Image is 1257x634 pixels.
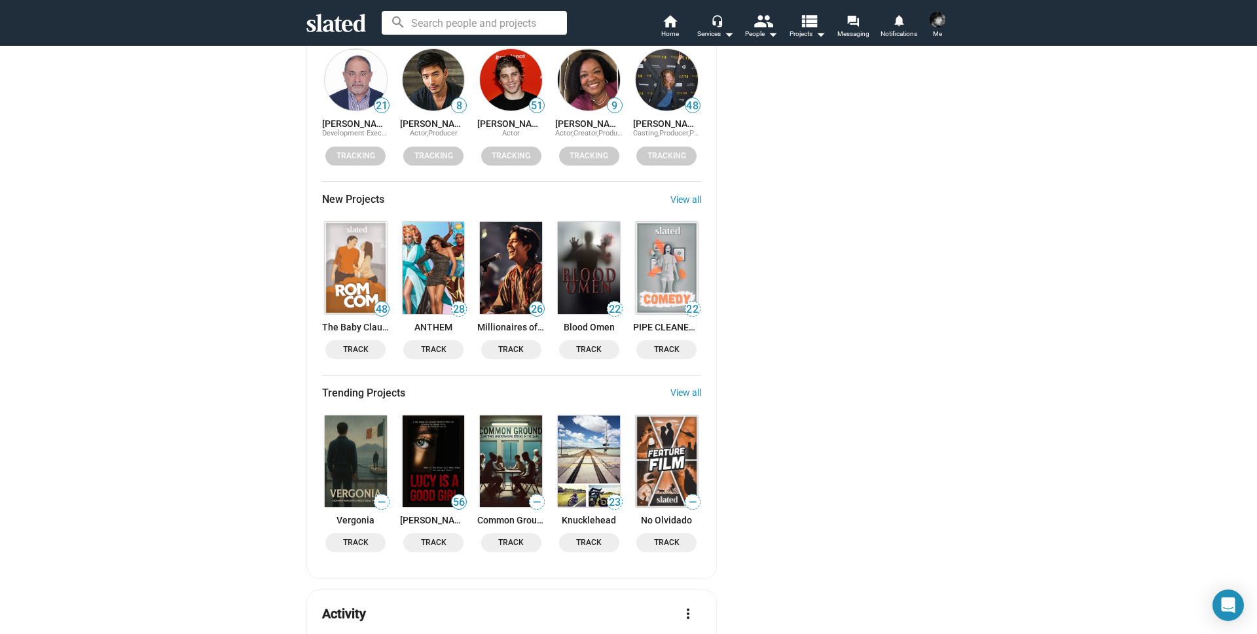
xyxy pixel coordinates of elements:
[680,606,696,622] mat-icon: more_vert
[711,14,723,26] mat-icon: headset_mic
[481,147,541,166] button: Tracking
[930,12,945,27] img: Carmine Pisano
[555,413,623,510] a: Knucklehead
[555,322,623,332] a: Blood Omen
[693,13,738,42] button: Services
[322,515,390,525] a: Vergonia
[636,49,698,111] img: Karri Miles
[325,533,386,552] button: Track
[322,386,405,400] span: Trending Projects
[374,99,389,113] span: 21
[452,496,466,509] span: 56
[847,14,859,27] mat-icon: forum
[633,515,701,525] a: No Olvidado
[661,26,679,42] span: Home
[738,13,784,42] button: People
[403,340,464,359] button: Track
[633,118,701,129] a: [PERSON_NAME]
[410,129,428,137] span: Actor,
[633,129,659,137] span: Casting,
[333,149,378,163] span: Tracking
[812,26,828,42] mat-icon: arrow_drop_down
[400,413,467,510] a: Lucy Is A Good Girl
[452,303,466,316] span: 28
[1212,590,1244,621] div: Open Intercom Messenger
[765,26,780,42] mat-icon: arrow_drop_down
[325,222,387,313] img: The Baby Clause
[477,413,545,510] a: Common Ground
[644,536,689,550] span: Track
[403,147,464,166] button: Tracking
[374,496,389,508] span: —
[489,343,534,357] span: Track
[636,533,697,552] button: Track
[644,149,689,163] span: Tracking
[322,413,390,510] a: Vergonia
[662,13,678,29] mat-icon: home
[636,147,697,166] button: Tracking
[608,496,622,509] span: 23
[530,99,544,113] span: 51
[837,26,869,42] span: Messaging
[697,26,734,42] div: Services
[489,536,534,550] span: Track
[322,129,399,137] span: Development Executive,
[322,322,390,332] a: The Baby Clause
[644,343,689,357] span: Track
[685,496,700,508] span: —
[322,192,384,206] span: New Projects
[428,129,458,137] span: Producer
[881,26,917,42] span: Notifications
[374,303,389,316] span: 48
[555,219,623,316] a: Blood Omen
[555,118,623,129] a: [PERSON_NAME]
[567,343,611,357] span: Track
[598,129,628,137] span: Producer,
[685,99,700,113] span: 48
[559,533,619,552] button: Track
[799,11,818,30] mat-icon: view_list
[477,322,545,332] a: Millionaires of Love - The Raga of the Dunes
[530,303,544,316] span: 26
[745,26,778,42] div: People
[559,147,619,166] button: Tracking
[647,13,693,42] a: Home
[633,413,701,510] a: No Olvidado
[670,387,701,398] a: View all
[922,9,953,43] button: Carmine PisanoMe
[325,415,387,507] img: Vergonia
[670,194,701,205] a: View all
[452,99,466,113] span: 8
[608,303,622,316] span: 22
[403,415,465,507] img: Lucy Is A Good Girl
[555,129,574,137] span: Actor,
[322,118,390,129] a: [PERSON_NAME]
[477,515,545,525] a: Common Ground
[558,415,620,507] img: Knucklehead
[636,222,698,313] img: PIPE CLEANER BOY
[333,343,378,357] span: Track
[325,340,386,359] button: Track
[400,219,467,316] a: ANTHEM
[876,13,922,42] a: Notifications
[784,13,830,42] button: Projects
[403,49,465,111] img: Kevin Kreider
[322,605,366,623] mat-card-title: Activity
[633,322,701,332] a: PIPE CLEANER BOY
[403,222,465,313] img: ANTHEM
[481,340,541,359] button: Track
[489,149,534,163] span: Tracking
[400,118,467,129] a: [PERSON_NAME]
[480,222,542,313] img: Millionaires of Love - The Raga of the Dunes
[502,129,520,137] span: Actor
[382,11,567,35] input: Search people and projects
[892,14,905,26] mat-icon: notifications
[480,49,542,111] img: Lukas Gage
[689,129,765,137] span: Production Coordinator
[411,149,456,163] span: Tracking
[685,303,700,316] span: 22
[477,219,545,316] a: Millionaires of Love - The Raga of the Dunes
[481,533,541,552] button: Track
[530,496,544,508] span: —
[559,340,619,359] button: Track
